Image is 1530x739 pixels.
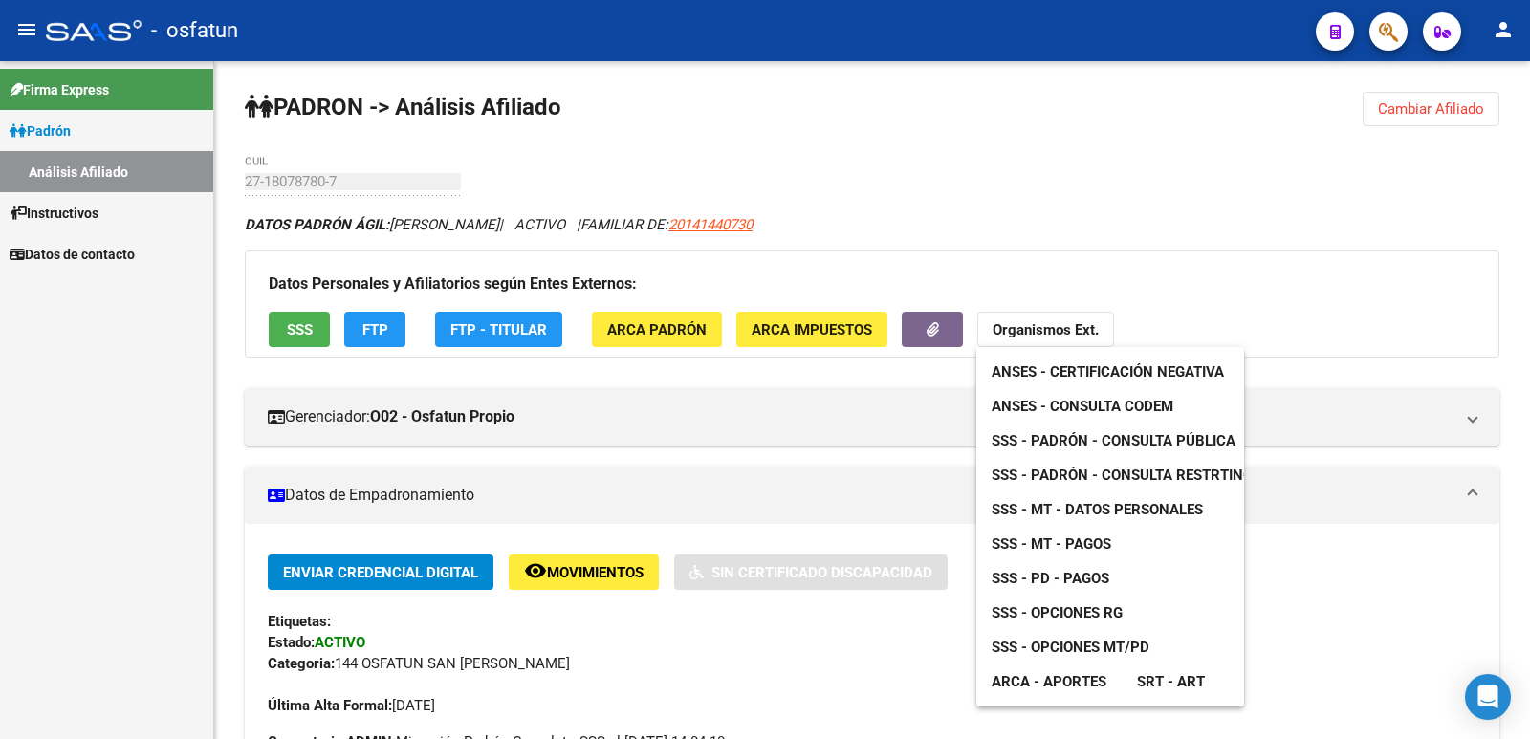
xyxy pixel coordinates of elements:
[976,561,1125,596] a: SSS - PD - Pagos
[976,355,1239,389] a: ANSES - Certificación Negativa
[1465,674,1511,720] div: Open Intercom Messenger
[992,363,1224,380] span: ANSES - Certificación Negativa
[1137,673,1205,690] span: SRT - ART
[976,596,1138,630] a: SSS - Opciones RG
[992,639,1149,656] span: SSS - Opciones MT/PD
[992,604,1123,621] span: SSS - Opciones RG
[992,570,1109,587] span: SSS - PD - Pagos
[976,458,1291,492] a: SSS - Padrón - Consulta Restrtingida
[976,492,1218,527] a: SSS - MT - Datos Personales
[976,664,1122,699] a: ARCA - Aportes
[992,673,1106,690] span: ARCA - Aportes
[992,432,1235,449] span: SSS - Padrón - Consulta Pública
[976,527,1126,561] a: SSS - MT - Pagos
[992,501,1203,518] span: SSS - MT - Datos Personales
[976,389,1189,424] a: ANSES - Consulta CODEM
[992,398,1173,415] span: ANSES - Consulta CODEM
[976,630,1165,664] a: SSS - Opciones MT/PD
[992,535,1111,553] span: SSS - MT - Pagos
[1122,664,1220,699] a: SRT - ART
[976,424,1251,458] a: SSS - Padrón - Consulta Pública
[992,467,1276,484] span: SSS - Padrón - Consulta Restrtingida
